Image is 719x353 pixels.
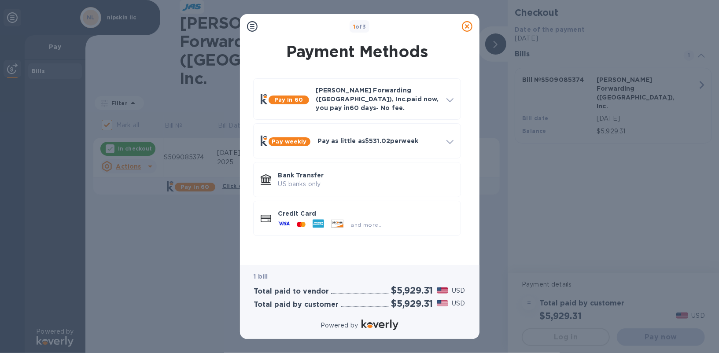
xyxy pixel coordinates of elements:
h1: Payment Methods [251,42,463,61]
span: and more... [351,221,383,228]
p: Bank Transfer [278,171,454,180]
p: Credit Card [278,209,454,218]
b: Pay in 60 [274,96,303,103]
p: [PERSON_NAME] Forwarding ([GEOGRAPHIC_DATA]), Inc. paid now, you pay in 60 days - No fee. [316,86,439,112]
p: USD [452,299,465,308]
p: Pay as little as $531.02 per week [317,136,439,145]
p: Powered by [321,321,358,330]
b: of 3 [353,23,366,30]
b: Pay weekly [272,138,307,145]
h3: Total paid to vendor [254,287,329,296]
b: 1 bill [254,273,268,280]
p: USD [452,286,465,295]
img: USD [437,287,449,294]
h2: $5,929.31 [391,298,433,309]
h2: $5,929.31 [391,285,433,296]
span: 1 [353,23,355,30]
h3: Total paid by customer [254,301,339,309]
img: USD [437,300,449,306]
img: Logo [361,320,398,330]
p: US banks only. [278,180,454,189]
